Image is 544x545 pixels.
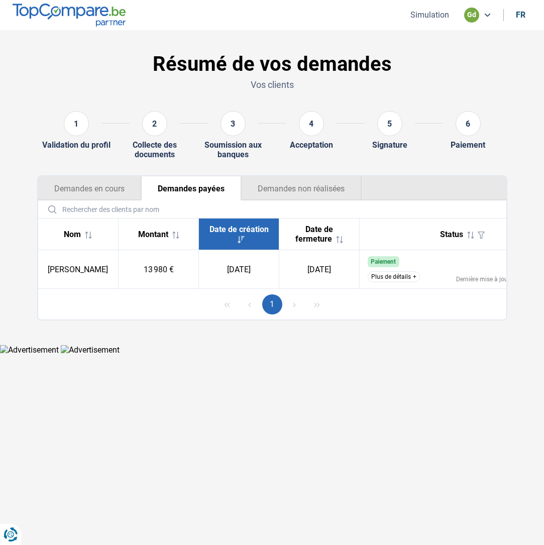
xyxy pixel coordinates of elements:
div: fr [516,10,525,20]
td: [DATE] [279,250,360,289]
div: Validation du profil [42,140,111,150]
div: Signature [372,140,407,150]
span: Status [440,230,463,239]
div: 4 [299,111,324,136]
td: [PERSON_NAME] [38,250,119,289]
button: Simulation [407,10,452,20]
div: 5 [377,111,402,136]
span: Nom [64,230,81,239]
span: Date de création [209,225,269,234]
div: Collecte des documents [116,140,194,159]
div: 1 [64,111,89,136]
button: Page 1 [262,294,282,314]
button: Last Page [307,294,327,314]
span: Montant [138,230,168,239]
div: Paiement [451,140,485,150]
div: 3 [221,111,246,136]
td: 13 980 € [119,250,199,289]
h1: Résumé de vos demandes [37,52,507,76]
button: Next Page [284,294,304,314]
div: 2 [142,111,167,136]
button: Previous Page [240,294,260,314]
div: Acceptation [290,140,333,150]
td: [DATE] [199,250,279,289]
div: gd [464,8,479,23]
div: Soumission aux banques [194,140,272,159]
img: Advertisement [61,345,120,355]
p: Vos clients [37,78,507,91]
span: Paiement [371,258,396,265]
img: TopCompare.be [13,4,126,26]
span: Date de fermeture [295,225,333,244]
button: Demandes non réalisées [241,176,362,200]
button: Demandes en cours [38,176,141,200]
button: Plus de détails [368,271,420,282]
button: Demandes payées [141,176,241,200]
div: 6 [456,111,481,136]
input: Rechercher des clients par nom [42,200,502,218]
button: First Page [217,294,237,314]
